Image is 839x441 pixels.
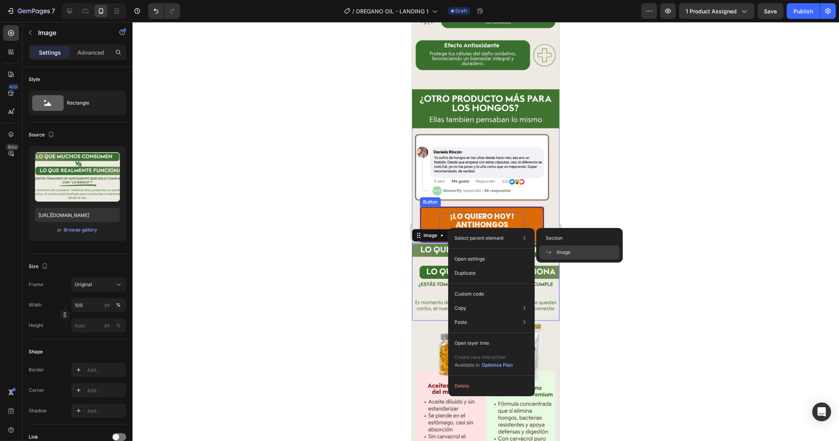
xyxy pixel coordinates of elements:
[793,7,813,15] div: Publish
[75,281,92,288] span: Original
[787,3,820,19] button: Publish
[454,290,484,298] p: Custom code
[77,48,104,57] p: Advanced
[454,235,504,242] p: Select parent element
[114,300,123,310] button: px
[557,249,570,256] span: Image
[146,106,286,185] img: image_demo.jpg
[71,277,126,292] button: Original
[116,301,121,309] div: %
[454,353,513,361] p: Create new interaction
[451,379,532,393] button: Delete
[35,152,120,202] img: preview-image
[148,3,180,19] div: Undo/Redo
[454,362,480,368] span: Available in
[29,366,44,373] div: Border
[686,7,737,15] span: 1 product assigned
[29,434,38,441] div: Link
[10,210,27,217] div: Image
[66,214,67,215] button: Dot
[29,76,40,83] div: Style
[114,321,123,330] button: px
[353,7,355,15] span: /
[87,367,124,374] div: Add...
[454,305,466,312] p: Copy
[481,361,513,369] button: Optimize Plan
[29,130,56,140] div: Source
[356,7,429,15] span: OREGANO OIL - LANDING 1
[64,226,98,234] button: Browse gallery
[87,387,124,394] div: Add...
[71,298,126,312] input: px%
[29,387,44,394] div: Corner
[103,321,112,330] button: %
[29,281,43,288] label: Frame
[679,3,754,19] button: 1 product assigned
[29,348,43,355] div: Shape
[52,6,55,16] p: 7
[71,318,126,333] input: px%
[29,301,42,309] label: Width
[39,48,61,57] p: Settings
[29,322,43,329] label: Height
[812,402,831,421] div: Open Intercom Messenger
[57,225,62,235] span: or
[87,408,124,415] div: Add...
[758,3,784,19] button: Save
[29,407,47,414] div: Shadow
[546,235,563,242] span: Section
[70,302,78,308] div: 0
[454,319,467,326] p: Paste
[454,255,485,263] p: Open settings
[105,322,110,329] div: px
[38,28,105,37] p: Image
[7,84,19,90] div: 450
[105,301,110,309] div: px
[456,7,467,15] span: Draft
[454,270,476,277] p: Duplicate
[764,8,777,15] span: Save
[116,322,121,329] div: %
[35,208,120,222] input: https://example.com/image.jpg
[6,144,19,150] div: Beta
[67,94,115,112] div: Rectangle
[29,261,50,272] div: Size
[103,300,112,310] button: %
[3,3,59,19] button: 7
[412,22,559,441] iframe: Design area
[482,362,513,369] div: Optimize Plan
[454,340,489,347] p: Open layer tree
